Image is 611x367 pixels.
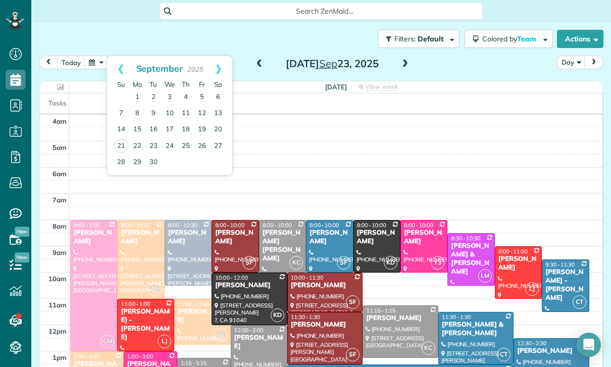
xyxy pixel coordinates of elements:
[215,281,284,290] div: [PERSON_NAME]
[290,321,360,329] div: [PERSON_NAME]
[545,261,575,268] span: 9:30 - 11:30
[378,30,460,48] button: Filters: Default
[181,359,207,366] span: 1:15 - 3:15
[210,89,226,106] a: 6
[73,229,114,246] div: [PERSON_NAME]
[394,34,416,43] span: Filters:
[199,80,205,88] span: Friday
[113,122,129,138] a: 14
[53,170,67,178] span: 6am
[120,307,171,342] div: [PERSON_NAME] - [PERSON_NAME]
[234,334,284,351] div: [PERSON_NAME]
[517,34,538,43] span: Team
[145,154,162,171] a: 30
[346,295,360,309] span: SF
[178,300,211,307] span: 11:00 - 12:45
[48,275,67,283] span: 10am
[422,341,435,355] span: KC
[165,80,175,88] span: Wednesday
[136,63,183,74] span: September
[194,89,210,106] a: 5
[48,327,67,335] span: 12pm
[465,30,553,48] button: Colored byTeam
[129,154,145,171] a: 29
[162,138,178,154] a: 24
[242,256,256,270] span: SF
[121,300,150,307] span: 11:00 - 1:00
[187,65,203,73] span: 2025
[442,313,471,321] span: 11:30 - 1:30
[215,222,244,229] span: 8:00 - 10:00
[121,222,150,229] span: 8:00 - 11:00
[117,80,125,88] span: Sunday
[346,348,360,361] span: SF
[337,256,350,270] span: SF
[478,269,492,283] span: LM
[15,227,29,237] span: New
[357,222,386,229] span: 8:00 - 10:00
[57,56,85,69] button: today
[48,301,67,309] span: 11am
[404,222,433,229] span: 8:00 - 10:00
[133,80,142,88] span: Monday
[498,255,539,272] div: [PERSON_NAME]
[178,106,194,122] a: 11
[114,139,128,153] a: 21
[48,99,67,107] span: Tasks
[373,30,460,48] a: Filters: Default
[113,106,129,122] a: 7
[53,196,67,204] span: 7am
[74,222,100,229] span: 8:00 - 1:00
[319,57,337,70] span: Sep
[366,314,435,323] div: [PERSON_NAME]
[310,222,339,229] span: 8:00 - 10:00
[53,353,67,361] span: 1pm
[178,138,194,154] a: 25
[162,106,178,122] a: 10
[291,274,324,281] span: 10:00 - 11:30
[215,229,256,246] div: [PERSON_NAME]
[525,282,539,296] span: LJ
[148,282,162,296] span: WB
[573,295,586,309] span: CT
[451,235,480,242] span: 8:30 - 10:30
[53,143,67,151] span: 5am
[127,353,154,360] span: 1:00 - 3:00
[366,83,398,91] span: View week
[214,328,228,342] span: WB
[15,252,29,263] span: New
[129,138,145,154] a: 22
[53,222,67,230] span: 8am
[162,122,178,138] a: 17
[262,229,303,263] div: [PERSON_NAME] [PERSON_NAME]
[205,56,232,81] a: Next
[450,242,491,276] div: [PERSON_NAME] & [PERSON_NAME]
[194,106,210,122] a: 12
[162,89,178,106] a: 3
[431,256,444,270] span: Y3
[557,30,603,48] button: Actions
[178,122,194,138] a: 18
[129,106,145,122] a: 8
[74,353,100,360] span: 1:00 - 4:00
[234,327,264,334] span: 12:00 - 2:00
[53,117,67,125] span: 4am
[214,80,222,88] span: Saturday
[482,34,540,43] span: Colored by
[289,256,303,270] span: KC
[210,138,226,154] a: 27
[309,229,350,246] div: [PERSON_NAME]
[291,313,320,321] span: 11:30 - 1:30
[498,248,528,255] span: 9:00 - 11:00
[120,229,161,246] div: [PERSON_NAME]
[497,348,511,361] span: CT
[178,89,194,106] a: 4
[263,222,292,229] span: 8:00 - 10:00
[577,333,601,357] div: Open Intercom Messenger
[39,56,58,69] button: prev
[168,229,209,246] div: [PERSON_NAME]
[210,106,226,122] a: 13
[215,274,248,281] span: 10:00 - 12:00
[145,138,162,154] a: 23
[194,138,210,154] a: 26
